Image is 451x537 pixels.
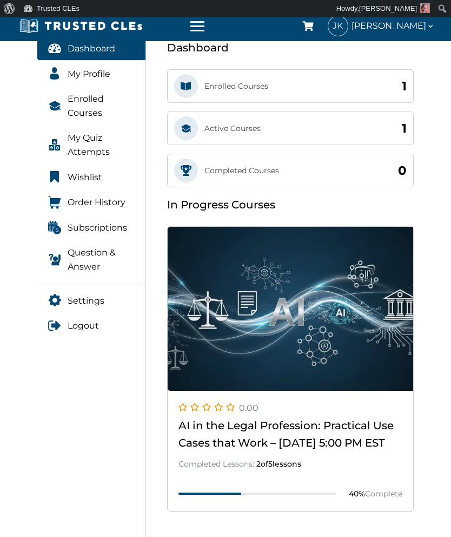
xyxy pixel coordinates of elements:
[37,315,146,337] a: Logout
[351,19,435,32] span: [PERSON_NAME]
[37,37,146,60] a: Dashboard
[204,165,279,176] div: Completed Courses
[37,191,146,214] a: Order History
[402,119,407,139] div: 1
[398,161,407,181] div: 0
[37,290,146,312] a: Settings
[37,241,146,278] a: Question & Answer
[68,67,110,81] span: My Profile
[37,217,146,239] a: Subscriptions
[167,39,414,56] div: Dashboard
[68,195,125,209] span: Order History
[68,171,102,185] span: Wishlist
[359,4,417,12] span: [PERSON_NAME]
[68,131,135,159] span: My Quiz Attempts
[167,196,414,213] div: In Progress Courses
[204,80,268,92] div: Enrolled Courses
[16,18,145,34] img: Trusted CLEs
[37,127,146,163] a: My Quiz Attempts
[68,294,104,308] span: Settings
[37,63,146,86] a: My Profile
[402,76,407,96] div: 1
[68,246,135,273] span: Question & Answer
[68,319,99,333] span: Logout
[68,42,115,56] span: Dashboard
[68,92,135,120] span: Enrolled Courses
[37,88,146,124] a: Enrolled Courses
[204,122,261,134] div: Active Courses
[68,221,127,235] span: Subscriptions
[37,166,146,189] a: Wishlist
[328,16,348,36] span: JK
